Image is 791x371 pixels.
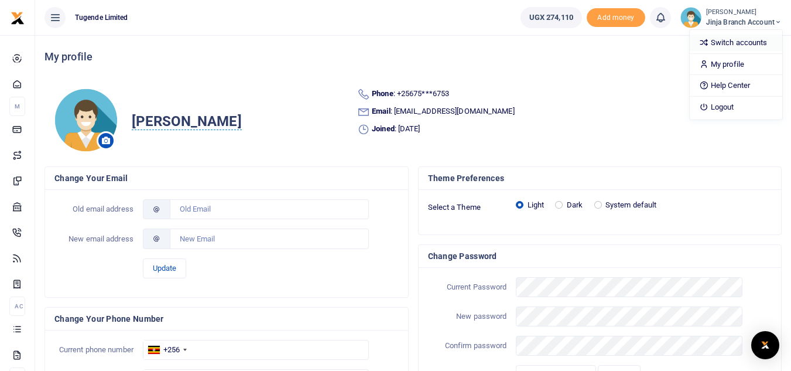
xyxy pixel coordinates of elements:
[50,203,138,215] label: Old email address
[567,199,583,211] label: Dark
[357,105,772,118] li: : [EMAIL_ADDRESS][DOMAIN_NAME]
[357,88,772,101] li: : +25675***6753
[428,250,772,263] h4: Change Password
[428,172,772,185] h4: Theme Preferences
[680,7,782,28] a: profile-user [PERSON_NAME] Jinja branch account
[11,13,25,22] a: logo-small logo-large logo-large
[690,35,782,51] a: Switch accounts
[9,297,25,316] li: Ac
[587,12,645,21] a: Add money
[54,172,399,185] h4: Change your email
[587,8,645,28] span: Add money
[423,202,512,213] label: Select a Theme
[690,56,782,73] a: My profile
[11,11,25,25] img: logo-small
[143,258,186,278] button: Update
[706,8,782,18] small: [PERSON_NAME]
[521,7,582,28] a: UGX 274,110
[357,123,772,136] li: : [DATE]
[423,311,512,322] label: New password
[751,331,779,359] div: Open Intercom Messenger
[70,12,133,23] span: Tugende Limited
[143,341,190,359] div: Uganda: +256
[170,199,369,219] input: Old Email
[132,113,241,130] span: [PERSON_NAME]
[528,199,545,211] label: Light
[372,89,393,98] b: Phone
[372,124,395,133] b: Joined
[9,97,25,116] li: M
[44,50,782,63] h4: My profile
[706,17,782,28] span: Jinja branch account
[481,358,494,370] button: Close
[605,199,656,211] label: System default
[372,107,391,115] b: Email
[423,281,512,293] label: Current Password
[54,312,399,325] h4: Change your phone number
[50,344,138,356] label: Current phone number
[680,7,701,28] img: profile-user
[690,77,782,94] a: Help Center
[163,344,180,356] div: +256
[50,233,138,245] label: New email address
[690,99,782,115] a: Logout
[516,7,587,28] li: Wallet ballance
[423,340,512,352] label: Confirm password
[529,12,573,23] span: UGX 274,110
[170,229,369,249] input: New Email
[587,8,645,28] li: Toup your wallet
